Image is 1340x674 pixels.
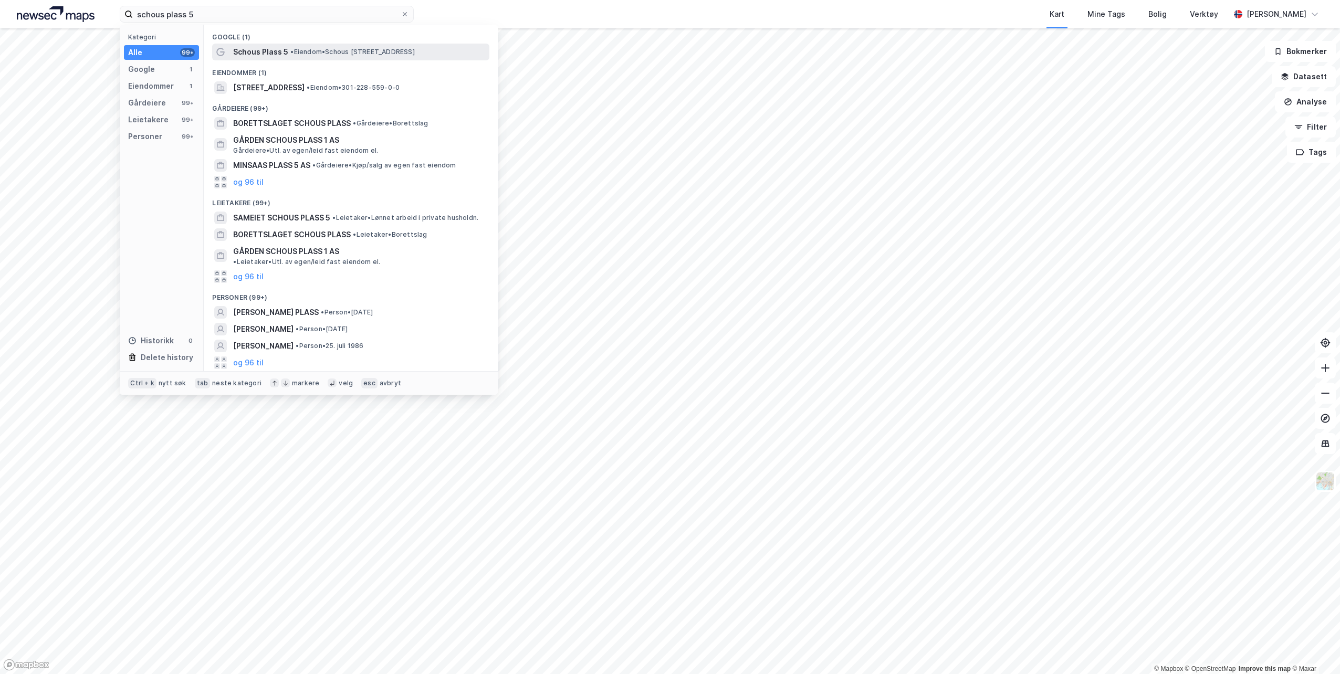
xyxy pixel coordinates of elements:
div: neste kategori [212,379,261,387]
div: Delete history [141,351,193,364]
span: Person • [DATE] [321,308,373,317]
button: og 96 til [233,176,264,188]
span: • [321,308,324,316]
div: 0 [186,336,195,345]
input: Søk på adresse, matrikkel, gårdeiere, leietakere eller personer [133,6,401,22]
div: Historikk [128,334,174,347]
div: Bolig [1148,8,1167,20]
span: • [332,214,336,222]
span: GÅRDEN SCHOUS PLASS 1 AS [233,245,339,258]
a: Mapbox [1154,665,1183,672]
span: [PERSON_NAME] PLASS [233,306,319,319]
div: 99+ [180,132,195,141]
span: [STREET_ADDRESS] [233,81,305,94]
div: Gårdeiere (99+) [204,96,498,115]
span: [PERSON_NAME] [233,323,294,335]
div: Verktøy [1190,8,1218,20]
span: • [307,83,310,91]
div: Kart [1050,8,1064,20]
button: Tags [1287,142,1336,163]
div: velg [339,379,353,387]
a: Improve this map [1239,665,1291,672]
div: Gårdeiere [128,97,166,109]
span: GÅRDEN SCHOUS PLASS 1 AS [233,134,485,146]
span: Schous Plass 5 [233,46,288,58]
a: Mapbox homepage [3,659,49,671]
span: Gårdeiere • Utl. av egen/leid fast eiendom el. [233,146,378,155]
div: Kategori [128,33,199,41]
a: OpenStreetMap [1185,665,1236,672]
button: Analyse [1275,91,1336,112]
span: Leietaker • Utl. av egen/leid fast eiendom el. [233,258,380,266]
button: og 96 til [233,356,264,369]
span: Person • 25. juli 1986 [296,342,363,350]
span: Eiendom • Schous [STREET_ADDRESS] [290,48,414,56]
span: • [296,342,299,350]
span: • [312,161,316,169]
div: 99+ [180,99,195,107]
span: • [233,258,236,266]
div: Leietakere (99+) [204,191,498,209]
span: BORETTSLAGET SCHOUS PLASS [233,117,351,130]
span: Eiendom • 301-228-559-0-0 [307,83,400,92]
img: Z [1315,471,1335,491]
div: markere [292,379,319,387]
div: tab [195,378,211,388]
div: nytt søk [159,379,186,387]
button: Datasett [1272,66,1336,87]
span: Gårdeiere • Borettslag [353,119,428,128]
div: avbryt [380,379,401,387]
span: Person • [DATE] [296,325,348,333]
div: Mine Tags [1087,8,1125,20]
span: BORETTSLAGET SCHOUS PLASS [233,228,351,241]
span: Leietaker • Lønnet arbeid i private husholdn. [332,214,478,222]
span: MINSAAS PLASS 5 AS [233,159,310,172]
button: og 96 til [233,270,264,283]
div: Eiendommer [128,80,174,92]
span: Gårdeiere • Kjøp/salg av egen fast eiendom [312,161,456,170]
div: Alle [128,46,142,59]
div: esc [361,378,378,388]
div: 99+ [180,115,195,124]
span: Leietaker • Borettslag [353,230,427,239]
div: 1 [186,82,195,90]
span: • [353,119,356,127]
button: Filter [1285,117,1336,138]
iframe: Chat Widget [1287,624,1340,674]
div: Personer (99+) [204,285,498,304]
span: • [353,230,356,238]
span: [PERSON_NAME] [233,340,294,352]
div: Leietakere [128,113,169,126]
div: Google (1) [204,25,498,44]
span: • [290,48,294,56]
img: logo.a4113a55bc3d86da70a041830d287a7e.svg [17,6,95,22]
span: • [296,325,299,333]
div: Personer [128,130,162,143]
div: Ctrl + k [128,378,156,388]
div: 1 [186,65,195,73]
div: 99+ [180,48,195,57]
span: SAMEIET SCHOUS PLASS 5 [233,212,330,224]
button: Bokmerker [1265,41,1336,62]
div: Eiendommer (1) [204,60,498,79]
div: Google [128,63,155,76]
div: [PERSON_NAME] [1247,8,1306,20]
